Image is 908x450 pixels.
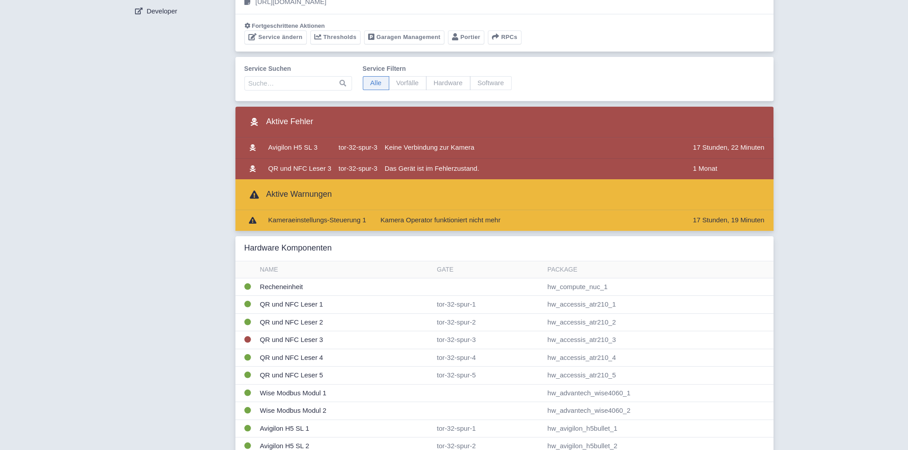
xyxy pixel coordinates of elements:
[256,331,434,349] td: QR und NFC Leser 3
[310,30,361,44] a: Thresholds
[364,30,444,44] a: Garagen Management
[433,367,544,385] td: tor-32-spur-5
[256,278,434,296] td: Recheneinheit
[544,367,773,385] td: hw_accessis_atr210_5
[544,402,773,420] td: hw_advantech_wise4060_2
[385,164,479,172] span: Das Gerät ist im Fehlerzustand.
[689,138,773,159] td: 17 Stunden, 22 Minuten
[544,296,773,314] td: hw_accessis_atr210_1
[256,420,434,437] td: Avigilon H5 SL 1
[252,22,325,29] span: Fortgeschrittene Aktionen
[128,3,235,20] a: Developer
[488,30,521,44] button: RPCs
[544,331,773,349] td: hw_accessis_atr210_3
[244,186,332,203] h3: Aktive Warnungen
[256,349,434,367] td: QR und NFC Leser 4
[689,210,773,231] td: 17 Stunden, 19 Minuten
[256,296,434,314] td: QR und NFC Leser 1
[470,76,512,90] span: Software
[256,261,434,278] th: Name
[256,384,434,402] td: Wise Modbus Modul 1
[363,64,512,74] label: Service filtern
[244,76,352,91] input: Suche…
[147,6,177,17] span: Developer
[426,76,470,90] span: Hardware
[256,402,434,420] td: Wise Modbus Modul 2
[244,114,313,130] h3: Aktive Fehler
[244,30,307,44] a: Service ändern
[244,64,352,74] label: Service suchen
[380,216,500,224] span: Kamera Operator funktioniert nicht mehr
[244,243,332,253] h3: Hardware Komponenten
[433,261,544,278] th: Gate
[448,30,484,44] a: Portier
[544,261,773,278] th: Package
[433,420,544,437] td: tor-32-spur-1
[544,349,773,367] td: hw_accessis_atr210_4
[363,76,389,90] span: Alle
[256,367,434,385] td: QR und NFC Leser 5
[433,296,544,314] td: tor-32-spur-1
[385,143,474,151] span: Keine Verbindung zur Kamera
[389,76,426,90] span: Vorfälle
[544,313,773,331] td: hw_accessis_atr210_2
[433,331,544,349] td: tor-32-spur-3
[265,158,335,179] td: QR und NFC Leser 3
[335,158,381,179] td: tor-32-spur-3
[256,313,434,331] td: QR und NFC Leser 2
[544,278,773,296] td: hw_compute_nuc_1
[544,384,773,402] td: hw_advantech_wise4060_1
[544,420,773,437] td: hw_avigilon_h5bullet_1
[689,158,773,179] td: 1 Monat
[265,210,369,231] td: Kameraeinstellungs-Steuerung 1
[433,349,544,367] td: tor-32-spur-4
[265,138,335,159] td: Avigilon H5 SL 3
[433,313,544,331] td: tor-32-spur-2
[335,138,381,159] td: tor-32-spur-3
